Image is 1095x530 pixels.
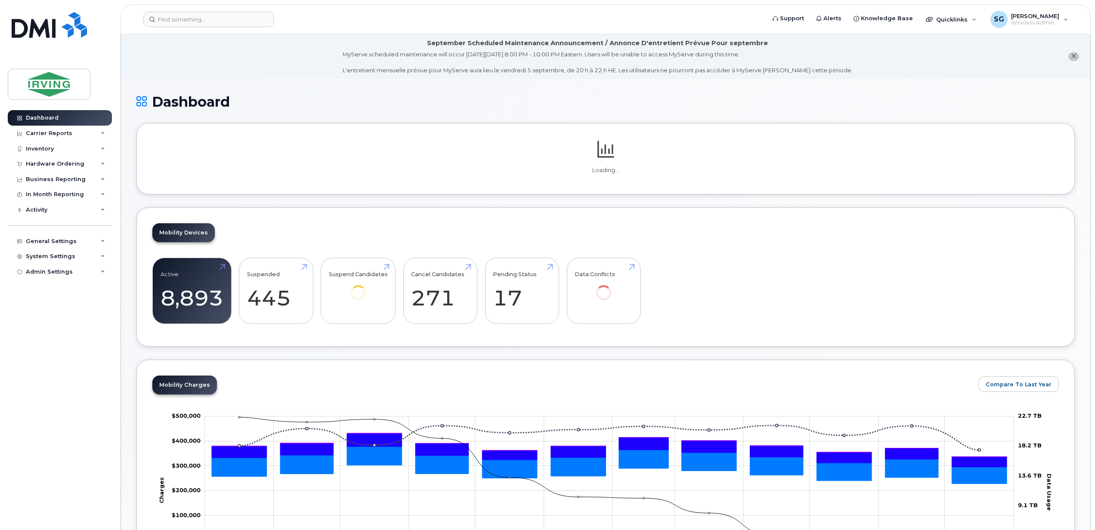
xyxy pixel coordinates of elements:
tspan: $100,000 [172,512,201,518]
g: Features [212,447,1007,484]
g: $0 [172,437,201,444]
tspan: Data Usage [1046,474,1053,511]
tspan: $400,000 [172,437,201,444]
button: Compare To Last Year [978,376,1059,392]
h1: Dashboard [136,94,1075,109]
tspan: 13.6 TB [1018,472,1042,479]
div: MyServe scheduled maintenance will occur [DATE][DATE] 8:00 PM - 10:00 PM Eastern. Users will be u... [343,50,853,74]
button: close notification [1068,52,1079,61]
a: Suspended 445 [247,262,305,319]
g: $0 [172,462,201,468]
tspan: Charges [158,477,164,503]
a: Suspend Candidates [329,262,388,312]
g: $0 [172,512,201,518]
tspan: $500,000 [172,412,201,419]
a: Data Conflicts [575,262,633,312]
tspan: $200,000 [172,487,201,493]
div: September Scheduled Maintenance Announcement / Annonce D'entretient Prévue Pour septembre [427,39,768,48]
g: QST [212,433,1007,456]
tspan: 18.2 TB [1018,442,1042,449]
span: Compare To Last Year [986,380,1052,388]
a: Pending Status 17 [493,262,551,319]
a: Cancel Candidates 271 [411,262,469,319]
a: Active 8,893 [161,262,223,319]
a: Mobility Devices [152,223,215,242]
g: HST [212,433,1007,467]
tspan: 22.7 TB [1018,412,1042,419]
a: Mobility Charges [152,376,217,394]
tspan: $300,000 [172,462,201,468]
g: $0 [172,487,201,493]
tspan: 9.1 TB [1018,502,1038,508]
g: $0 [172,412,201,419]
p: Loading... [152,166,1059,174]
